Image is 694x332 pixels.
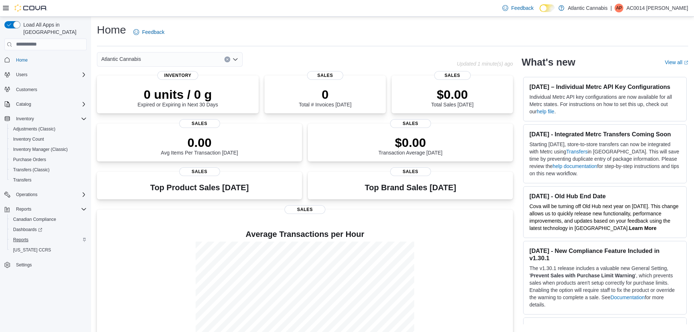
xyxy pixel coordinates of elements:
[7,175,90,185] button: Transfers
[684,60,688,65] svg: External link
[537,109,554,114] a: help file
[1,55,90,65] button: Home
[13,190,40,199] button: Operations
[1,99,90,109] button: Catalog
[530,273,635,278] strong: Prevent Sales with Purchase Limit Warning
[457,61,513,67] p: Updated 1 minute(s) ago
[522,56,575,68] h2: What's new
[13,85,87,94] span: Customers
[626,4,688,12] p: AC0014 [PERSON_NAME]
[553,163,597,169] a: help documentation
[299,87,351,102] p: 0
[224,56,230,62] button: Clear input
[1,190,90,200] button: Operations
[13,126,55,132] span: Adjustments (Classic)
[7,165,90,175] button: Transfers (Classic)
[7,214,90,224] button: Canadian Compliance
[7,124,90,134] button: Adjustments (Classic)
[540,4,555,12] input: Dark Mode
[161,135,238,156] div: Avg Items Per Transaction [DATE]
[390,119,431,128] span: Sales
[13,85,40,94] a: Customers
[13,56,31,65] a: Home
[7,224,90,235] a: Dashboards
[299,87,351,108] div: Total # Invoices [DATE]
[16,262,32,268] span: Settings
[138,87,218,108] div: Expired or Expiring in Next 30 Days
[10,225,45,234] a: Dashboards
[10,125,58,133] a: Adjustments (Classic)
[616,4,622,12] span: AP
[10,145,71,154] a: Inventory Manager (Classic)
[7,245,90,255] button: [US_STATE] CCRS
[157,71,198,80] span: Inventory
[16,101,31,107] span: Catalog
[307,71,344,80] span: Sales
[1,84,90,95] button: Customers
[10,246,54,254] a: [US_STATE] CCRS
[511,4,533,12] span: Feedback
[13,227,42,233] span: Dashboards
[529,141,681,177] p: Starting [DATE], store-to-store transfers can now be integrated with Metrc using in [GEOGRAPHIC_D...
[16,116,34,122] span: Inventory
[13,205,34,214] button: Reports
[10,135,87,144] span: Inventory Count
[15,4,47,12] img: Cova
[529,192,681,200] h3: [DATE] - Old Hub End Date
[13,70,87,79] span: Users
[13,136,44,142] span: Inventory Count
[20,21,87,36] span: Load All Apps in [GEOGRAPHIC_DATA]
[13,205,87,214] span: Reports
[10,176,87,184] span: Transfers
[10,135,47,144] a: Inventory Count
[13,177,31,183] span: Transfers
[13,70,30,79] button: Users
[285,205,325,214] span: Sales
[611,294,645,300] a: Documentation
[10,165,52,174] a: Transfers (Classic)
[16,206,31,212] span: Reports
[611,4,612,12] p: |
[13,147,68,152] span: Inventory Manager (Classic)
[97,23,126,37] h1: Home
[529,247,681,262] h3: [DATE] - New Compliance Feature Included in v1.30.1
[1,70,90,80] button: Users
[365,183,456,192] h3: Top Brand Sales [DATE]
[130,25,167,39] a: Feedback
[529,130,681,138] h3: [DATE] - Integrated Metrc Transfers Coming Soon
[232,56,238,62] button: Open list of options
[179,119,220,128] span: Sales
[13,260,87,269] span: Settings
[10,155,49,164] a: Purchase Orders
[13,114,87,123] span: Inventory
[615,4,623,12] div: AC0014 Parsons Josh
[10,246,87,254] span: Washington CCRS
[13,100,34,109] button: Catalog
[10,225,87,234] span: Dashboards
[16,87,37,93] span: Customers
[179,167,220,176] span: Sales
[7,134,90,144] button: Inventory Count
[161,135,238,150] p: 0.00
[379,135,443,150] p: $0.00
[142,28,164,36] span: Feedback
[1,259,90,270] button: Settings
[434,71,471,80] span: Sales
[13,247,51,253] span: [US_STATE] CCRS
[431,87,473,102] p: $0.00
[10,176,34,184] a: Transfers
[13,190,87,199] span: Operations
[13,157,46,163] span: Purchase Orders
[629,225,656,231] strong: Learn More
[16,72,27,78] span: Users
[7,144,90,155] button: Inventory Manager (Classic)
[529,93,681,115] p: Individual Metrc API key configurations are now available for all Metrc states. For instructions ...
[431,87,473,108] div: Total Sales [DATE]
[10,235,87,244] span: Reports
[13,237,28,243] span: Reports
[529,83,681,90] h3: [DATE] – Individual Metrc API Key Configurations
[16,57,28,63] span: Home
[16,192,38,198] span: Operations
[665,59,688,65] a: View allExternal link
[10,215,59,224] a: Canadian Compliance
